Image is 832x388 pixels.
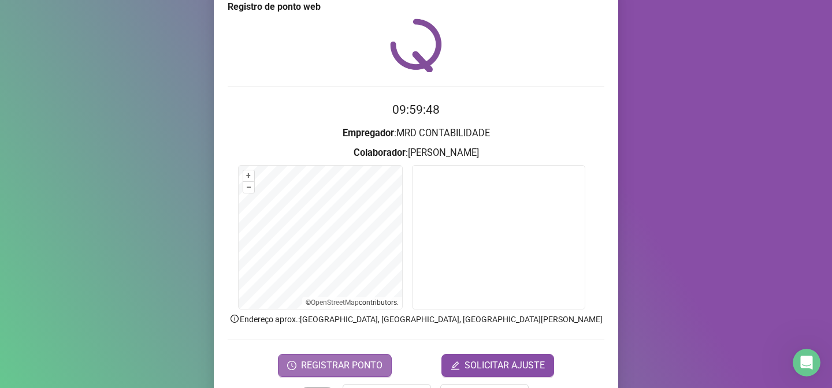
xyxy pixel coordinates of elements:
h3: : MRD CONTABILIDADE [228,126,604,141]
span: edit [451,361,460,370]
img: QRPoint [390,18,442,72]
button: REGISTRAR PONTO [278,354,392,377]
a: OpenStreetMap [311,299,359,307]
button: + [243,170,254,181]
span: SOLICITAR AJUSTE [465,359,545,372]
iframe: Intercom live chat [793,349,820,376]
time: 09:59:48 [392,103,440,117]
span: REGISTRAR PONTO [301,359,382,372]
h3: : [PERSON_NAME] [228,145,604,161]
button: editSOLICITAR AJUSTE [441,354,554,377]
span: clock-circle [287,361,296,370]
span: info-circle [229,314,240,324]
li: © contributors. [306,299,399,307]
button: – [243,182,254,193]
strong: Empregador [343,128,394,139]
strong: Colaborador [354,147,406,158]
p: Endereço aprox. : [GEOGRAPHIC_DATA], [GEOGRAPHIC_DATA], [GEOGRAPHIC_DATA][PERSON_NAME] [228,313,604,326]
